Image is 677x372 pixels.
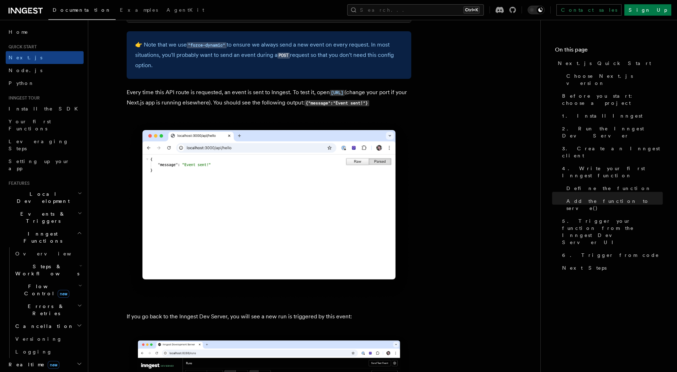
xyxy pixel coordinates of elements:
span: Define the function [566,185,651,192]
span: Inngest Functions [6,230,77,244]
button: Realtimenew [6,358,84,371]
span: Install the SDK [9,106,82,112]
a: 6. Trigger from code [559,249,663,262]
span: Before you start: choose a project [562,92,663,107]
button: Events & Triggers [6,207,84,227]
a: 1. Install Inngest [559,109,663,122]
span: Next.js [9,55,42,60]
a: Leveraging Steps [6,135,84,155]
a: Next.js Quick Start [555,57,663,70]
code: {"message":"Event sent!"} [305,100,369,106]
a: AgentKit [162,2,208,19]
span: Add the function to serve() [566,198,663,212]
button: Errors & Retries [12,300,84,320]
code: [URL] [330,90,345,96]
a: Define the function [564,182,663,195]
a: Choose Next.js version [564,70,663,90]
a: Setting up your app [6,155,84,175]
span: Steps & Workflows [12,263,79,277]
kbd: Ctrl+K [464,6,480,14]
a: Python [6,77,84,90]
span: Setting up your app [9,158,70,171]
span: 4. Write your first Inngest function [562,165,663,179]
span: Home [9,28,28,36]
span: Next Steps [562,264,607,271]
span: Quick start [6,44,37,50]
span: Inngest tour [6,95,40,101]
span: new [58,290,69,298]
a: Versioning [12,333,84,345]
span: Features [6,180,30,186]
a: Documentation [48,2,116,20]
a: Sign Up [624,4,671,16]
span: Leveraging Steps [9,139,69,151]
a: 3. Create an Inngest client [559,142,663,162]
p: 👉 Note that we use to ensure we always send a new event on every request. In most situations, you... [135,40,403,70]
code: "force-dynamic" [187,42,227,48]
button: Inngest Functions [6,227,84,247]
button: Search...Ctrl+K [347,4,484,16]
button: Local Development [6,188,84,207]
a: Examples [116,2,162,19]
a: 5. Trigger your function from the Inngest Dev Server UI [559,215,663,249]
button: Steps & Workflows [12,260,84,280]
span: Logging [15,349,52,355]
span: Node.js [9,68,42,73]
a: Your first Functions [6,115,84,135]
a: 2. Run the Inngest Dev Server [559,122,663,142]
span: 6. Trigger from code [562,252,659,259]
a: Next Steps [559,262,663,274]
a: Home [6,26,84,38]
span: Documentation [53,7,111,13]
img: Web browser showing the JSON response of the /api/hello endpoint [127,119,411,300]
button: Toggle dark mode [528,6,545,14]
span: new [48,361,59,369]
a: Before you start: choose a project [559,90,663,109]
span: Overview [15,251,89,257]
span: Versioning [15,336,62,342]
a: [URL] [330,89,345,96]
span: Choose Next.js version [566,72,663,87]
p: Every time this API route is requested, an event is sent to Inngest. To test it, open (change you... [127,87,411,108]
a: "force-dynamic" [187,41,227,48]
button: Flow Controlnew [12,280,84,300]
a: Install the SDK [6,102,84,115]
span: AgentKit [166,7,204,13]
a: Overview [12,247,84,260]
span: 5. Trigger your function from the Inngest Dev Server UI [562,217,663,246]
span: 2. Run the Inngest Dev Server [562,125,663,139]
span: Cancellation [12,323,74,330]
span: Realtime [6,361,59,368]
span: Python [9,80,35,86]
h4: On this page [555,45,663,57]
span: Local Development [6,190,78,205]
span: Events & Triggers [6,210,78,225]
a: Node.js [6,64,84,77]
span: Your first Functions [9,119,51,131]
button: Cancellation [12,320,84,333]
code: POST [277,53,290,59]
span: Errors & Retries [12,303,77,317]
a: Add the function to serve() [564,195,663,215]
span: 3. Create an Inngest client [562,145,663,159]
span: Examples [120,7,158,13]
a: Next.js [6,51,84,64]
a: 4. Write your first Inngest function [559,162,663,182]
p: If you go back to the Inngest Dev Server, you will see a new run is triggered by this event: [127,312,411,322]
div: Inngest Functions [6,247,84,358]
span: 1. Install Inngest [562,112,642,119]
span: Flow Control [12,283,78,297]
a: Contact sales [556,4,622,16]
a: Logging [12,345,84,358]
span: Next.js Quick Start [558,60,651,67]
